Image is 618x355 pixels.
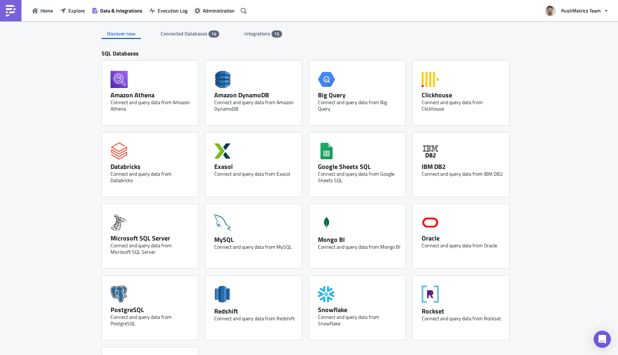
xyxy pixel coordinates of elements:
[5,5,16,16] img: PushMetrics
[544,5,556,17] img: Avatar
[318,99,400,112] div: Connect and query data from Big Query
[318,171,400,184] div: Connect and query data from Google Sheets SQL
[274,31,279,37] span: 15
[318,91,400,99] div: Big Query
[111,162,193,171] div: Databricks
[214,171,296,177] div: Connect and query data from Exasol
[422,307,504,315] div: Rockset
[100,7,142,14] span: Data & Integrations
[214,91,296,99] div: Amazon DynamoDB
[318,162,400,171] div: Google Sheets SQL
[214,315,296,322] div: Connect and query data from Redshift
[68,7,85,14] span: Explore
[111,234,193,242] div: Microsoft SQL Server
[318,235,400,244] div: Mongo BI
[422,162,504,171] div: IBM DB2
[111,242,193,255] div: Connect and query data from Microsoft SQL Server
[422,142,439,160] svg: IBM DB2
[318,306,400,314] div: Snowflake
[541,3,613,19] button: PushMetrics Team
[111,314,193,327] div: Connect and query data from PostgreSQL
[111,306,193,314] div: PostgreSQL
[203,7,235,14] span: Administration
[29,5,57,16] button: Home
[191,5,238,16] button: Administration
[57,5,88,16] button: Explore
[102,28,141,39] div: Discover new
[561,7,601,14] span: PushMetrics Team
[214,235,296,244] div: MySQL
[214,162,296,171] div: Exasol
[214,307,296,315] div: Redshift
[422,242,504,249] div: Connect and query data from Oracle
[211,31,216,37] span: 16
[422,99,504,112] div: Connect and query data from Clickhouse
[111,171,193,184] div: Connect and query data from Databricks
[422,234,504,242] div: Oracle
[318,314,400,327] div: Connect and query data from Snowflake
[422,315,504,322] div: Connect and query data from Rockset
[214,99,296,112] div: Connect and query data from Amazon DynamoDB
[88,5,146,16] button: Data & Integrations
[594,331,611,348] div: Open Intercom Messenger
[318,244,400,250] div: Connect and query data from Mongo BI
[422,171,504,177] div: Connect and query data from IBM DB2
[111,99,193,112] div: Connect and query data from Amazon Athena
[422,91,504,99] div: Clickhouse
[146,5,191,16] button: Execution Log
[161,30,209,37] span: Connected Databases
[244,30,271,37] span: Integrations
[40,7,53,14] span: Home
[102,50,516,61] div: SQL Databases
[158,7,187,14] span: Execution Log
[111,91,193,99] div: Amazon Athena
[214,244,296,250] div: Connect and query data from MySQL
